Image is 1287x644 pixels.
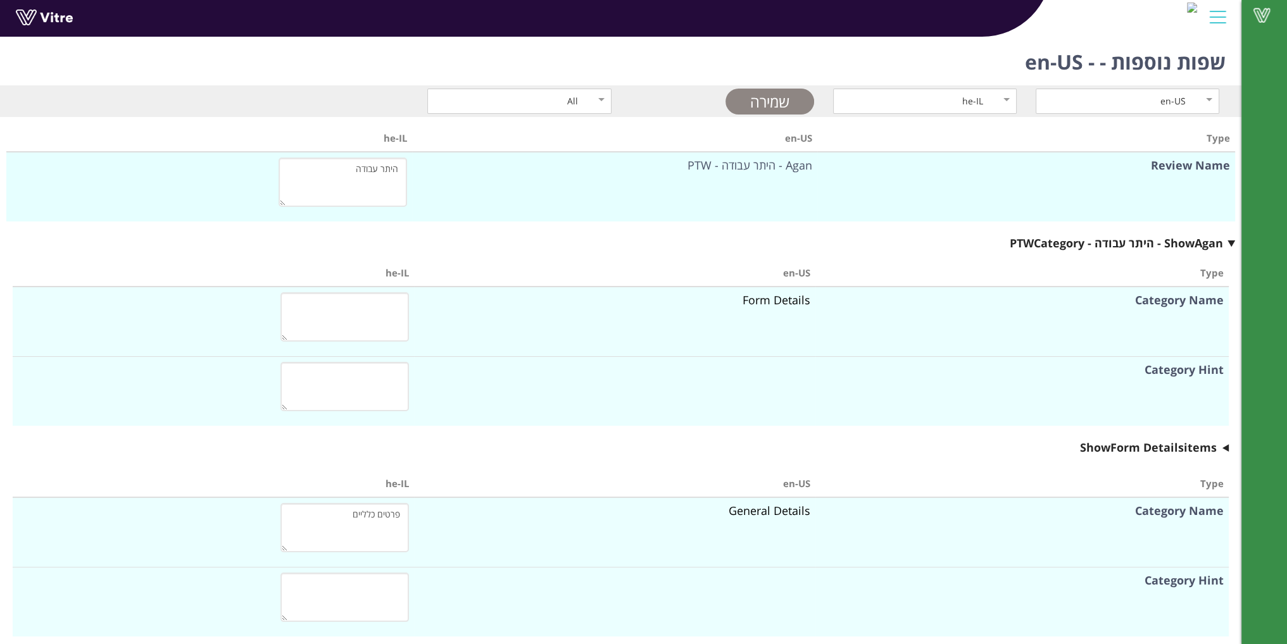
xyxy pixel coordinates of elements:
div: All [434,94,577,108]
a: שמירה [725,89,814,115]
img: a5b1377f-0224-4781-a1bb-d04eb42a2f7a.jpg [1187,3,1197,13]
th: he-IL [13,258,414,287]
font: Form Details [743,292,810,307]
th: en-US [414,258,815,287]
b: Show Agan - היתר עבודה - PTW Category [1010,235,1223,251]
font: General Details [729,503,810,518]
td: Agan - היתר עבודה - PTW [412,152,818,221]
b: Category Name [1135,503,1224,518]
th: Type [817,123,1235,152]
div: he-IL [840,94,983,108]
th: en-US [414,469,815,497]
summary: ShowAgan - היתר עבודה - PTWCategory [6,234,1235,252]
textarea: פרטים כלליים [280,503,409,552]
th: he-IL [13,469,414,497]
summary: ShowForm Detailsitems [13,438,1229,456]
th: he-IL [6,123,412,152]
b: Category Name [1135,292,1224,307]
b: Show Form Details items [1080,440,1217,455]
textarea: היתר עבודה [279,158,407,207]
th: Type [815,469,1229,497]
th: en-US [412,123,818,152]
b: Category Hint [1145,573,1224,588]
b: Category Hint [1145,362,1224,377]
b: Review Name [1151,158,1230,173]
div: en-US [1043,94,1186,108]
th: Type [815,258,1229,287]
h1: שפות נוספות - - en-US [1025,32,1226,85]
